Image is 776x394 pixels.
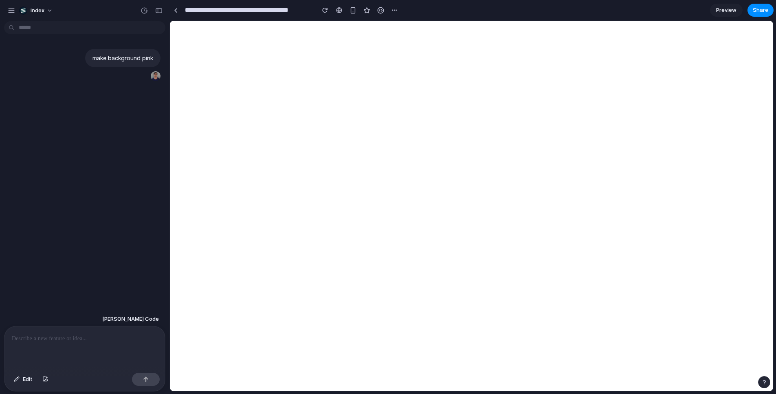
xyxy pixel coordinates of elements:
[31,7,44,15] span: Index
[100,312,161,326] button: [PERSON_NAME] Code
[716,6,736,14] span: Preview
[23,375,33,383] span: Edit
[16,4,57,17] button: Index
[102,315,159,323] span: [PERSON_NAME] Code
[753,6,768,14] span: Share
[92,54,153,62] p: make background pink
[10,373,37,386] button: Edit
[747,4,774,17] button: Share
[710,4,743,17] a: Preview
